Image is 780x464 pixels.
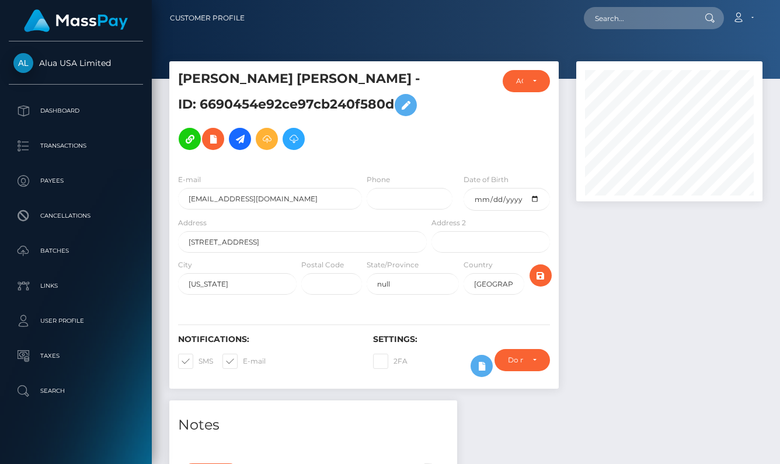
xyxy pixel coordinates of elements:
[9,306,143,336] a: User Profile
[367,260,419,270] label: State/Province
[178,260,192,270] label: City
[13,207,138,225] p: Cancellations
[9,131,143,161] a: Transactions
[373,354,408,369] label: 2FA
[584,7,694,29] input: Search...
[178,175,201,185] label: E-mail
[170,6,245,30] a: Customer Profile
[229,128,251,150] a: Initiate Payout
[9,341,143,371] a: Taxes
[9,271,143,301] a: Links
[9,236,143,266] a: Batches
[503,70,550,92] button: ACTIVE
[13,172,138,190] p: Payees
[178,70,420,156] h5: [PERSON_NAME] [PERSON_NAME] - ID: 6690454e92ce97cb240f580d
[9,376,143,406] a: Search
[9,58,143,68] span: Alua USA Limited
[178,415,448,435] h4: Notes
[367,175,390,185] label: Phone
[13,137,138,155] p: Transactions
[464,260,493,270] label: Country
[508,355,523,365] div: Do not require
[24,9,128,32] img: MassPay Logo
[178,334,356,344] h6: Notifications:
[13,347,138,365] p: Taxes
[13,277,138,295] p: Links
[9,166,143,196] a: Payees
[13,242,138,260] p: Batches
[9,96,143,125] a: Dashboard
[13,312,138,330] p: User Profile
[222,354,266,369] label: E-mail
[464,175,509,185] label: Date of Birth
[13,102,138,120] p: Dashboard
[431,218,466,228] label: Address 2
[301,260,344,270] label: Postal Code
[9,201,143,231] a: Cancellations
[178,354,213,369] label: SMS
[495,349,550,371] button: Do not require
[13,53,33,73] img: Alua USA Limited
[178,218,207,228] label: Address
[13,382,138,400] p: Search
[373,334,551,344] h6: Settings:
[516,76,523,86] div: ACTIVE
